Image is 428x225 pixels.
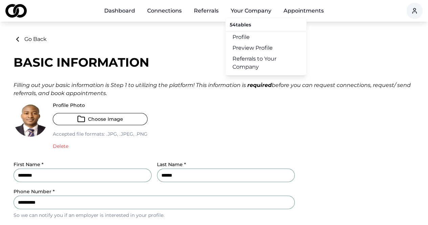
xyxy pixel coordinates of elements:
label: First Name * [14,161,44,167]
p: So we can notify you if an employer is interested in your profile. [14,212,295,219]
nav: Main [99,4,329,18]
img: logo [5,4,27,18]
label: Phone Number * [14,188,55,195]
button: Delete [53,143,68,150]
a: Preview Profile [226,43,306,53]
a: Appointments [278,4,329,18]
label: Last Name * [157,161,186,167]
a: Connections [142,4,187,18]
div: 54tables [226,21,306,31]
img: c39e0548-0e16-4324-8039-5b607574be71-Odiakosa%20Obazeh-profile_picture.jpg [14,103,47,137]
strong: required [247,82,272,88]
a: Referrals [188,4,224,18]
p: Accepted file formats: [53,131,148,137]
button: Go Back [14,35,47,43]
a: Profile [226,32,306,43]
button: Your Company [225,4,277,18]
div: Basic Information [14,55,414,69]
label: Profile Photo [53,103,148,108]
span: .jpg, .jpeg, .png [105,131,148,137]
a: Referrals to Your Company [226,53,306,72]
div: Your Company [225,18,307,75]
div: Filling out your basic information is Step 1 to utilizing the platform! This information is befor... [14,81,414,97]
a: Dashboard [99,4,140,18]
button: Choose Image [53,113,148,125]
